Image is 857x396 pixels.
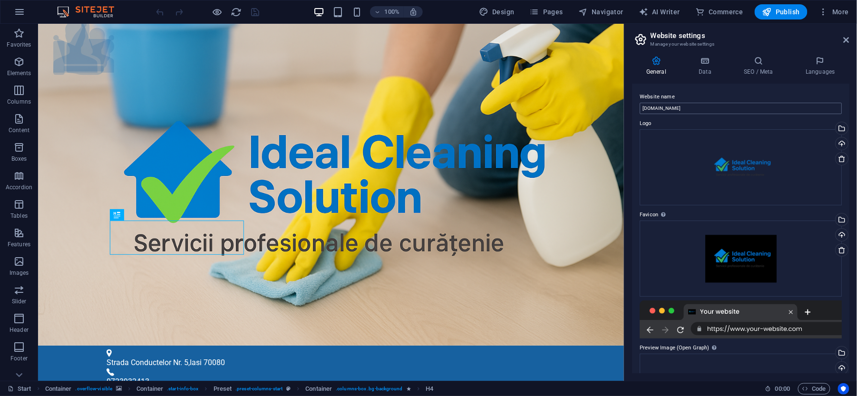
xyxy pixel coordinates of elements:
span: Click to select. Double-click to edit [306,383,332,395]
span: Publish [762,7,800,17]
span: : [782,385,783,392]
h4: Languages [791,56,849,76]
span: Click to select. Double-click to edit [214,383,232,395]
button: Commerce [691,4,747,19]
i: This element contains a background [116,386,122,391]
p: Elements [7,69,31,77]
p: Slider [12,298,27,305]
button: Publish [755,4,808,19]
label: Favicon [640,209,842,221]
img: Editor Logo [55,6,126,18]
span: Click to select. Double-click to edit [426,383,433,395]
span: Navigator [578,7,623,17]
span: . start-info-box [167,383,198,395]
span: . columns-box .bg-background [336,383,403,395]
button: reload [231,6,242,18]
div: 28fe6a1e-f6ea-4fab-90d0-0d4f91575517-5ZNeVymhZSTCbqGqpSRZGg-2SCoKYduI8nPBqjh0R-YaA.png [640,129,842,205]
label: Preview Image (Open Graph) [640,342,842,354]
p: Boxes [11,155,27,163]
div: icspics-zfTznQZ3MY8sg6uWwsywQg-mDfAU65X8s9g7R_aVaNdgQ.png [640,221,842,297]
p: Tables [10,212,28,220]
div: Design (Ctrl+Alt+Y) [475,4,518,19]
p: Content [9,126,29,134]
label: Website name [640,91,842,103]
h4: Data [684,56,730,76]
span: . preset-columns-start [235,383,282,395]
p: Header [10,326,29,334]
span: 00 00 [775,383,790,395]
button: Code [798,383,830,395]
p: Columns [7,98,31,106]
h4: SEO / Meta [730,56,791,76]
i: This element is a customizable preset [286,386,291,391]
span: Pages [530,7,563,17]
h6: Session time [765,383,790,395]
nav: breadcrumb [45,383,434,395]
span: Click to select. Double-click to edit [45,383,72,395]
span: . overflow-visible [76,383,113,395]
span: Code [802,383,826,395]
h4: General [632,56,684,76]
h2: Website settings [651,31,849,40]
button: 100% [370,6,404,18]
p: Features [8,241,30,248]
i: On resize automatically adjust zoom level to fit chosen device. [409,8,418,16]
button: AI Writer [635,4,684,19]
span: Design [479,7,515,17]
button: Usercentrics [838,383,849,395]
h3: Manage your website settings [651,40,830,48]
p: Accordion [6,184,32,191]
span: AI Writer [639,7,680,17]
input: Name... [640,103,842,114]
span: Click to select. Double-click to edit [136,383,163,395]
p: Footer [10,355,28,362]
button: More [815,4,853,19]
button: Design [475,4,518,19]
button: Pages [526,4,567,19]
button: Navigator [575,4,627,19]
h6: 100% [384,6,399,18]
p: Images [10,269,29,277]
i: Element contains an animation [407,386,411,391]
i: Reload page [231,7,242,18]
span: Commerce [695,7,743,17]
a: Click to cancel selection. Double-click to open Pages [8,383,31,395]
label: Logo [640,118,842,129]
span: More [819,7,849,17]
button: Click here to leave preview mode and continue editing [212,6,223,18]
p: Favorites [7,41,31,48]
